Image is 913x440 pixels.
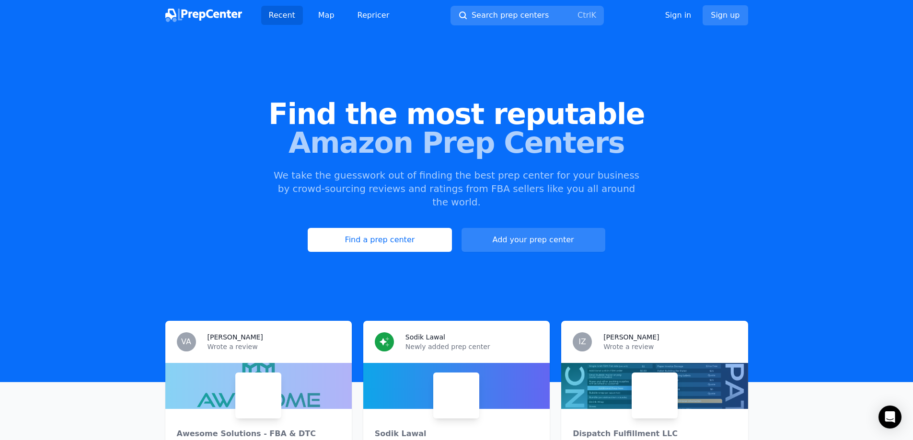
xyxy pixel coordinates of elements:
[451,6,604,25] button: Search prep centersCtrlK
[15,128,898,157] span: Amazon Prep Centers
[208,342,340,351] p: Wrote a review
[308,228,451,252] a: Find a prep center
[578,338,586,346] span: IZ
[435,374,477,417] img: Sodik Lawal
[375,428,538,440] div: Sodik Lawal
[703,5,748,25] a: Sign up
[405,342,538,351] p: Newly added prep center
[350,6,397,25] a: Repricer
[603,342,736,351] p: Wrote a review
[472,10,549,21] span: Search prep centers
[665,10,692,21] a: Sign in
[591,11,596,20] kbd: K
[15,100,898,128] span: Find the most reputable
[208,332,263,342] h3: [PERSON_NAME]
[165,9,242,22] img: PrepCenter
[578,11,591,20] kbd: Ctrl
[181,338,191,346] span: VA
[405,332,445,342] h3: Sodik Lawal
[634,374,676,417] img: Dispatch Fulfillment LLC
[603,332,659,342] h3: [PERSON_NAME]
[261,6,303,25] a: Recent
[878,406,901,429] div: Open Intercom Messenger
[273,169,641,209] p: We take the guesswork out of finding the best prep center for your business by crowd-sourcing rev...
[573,428,736,440] div: Dispatch Fulfillment LLC
[462,228,605,252] a: Add your prep center
[311,6,342,25] a: Map
[237,374,279,417] img: Awesome Solutions - FBA & DTC Fulfillment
